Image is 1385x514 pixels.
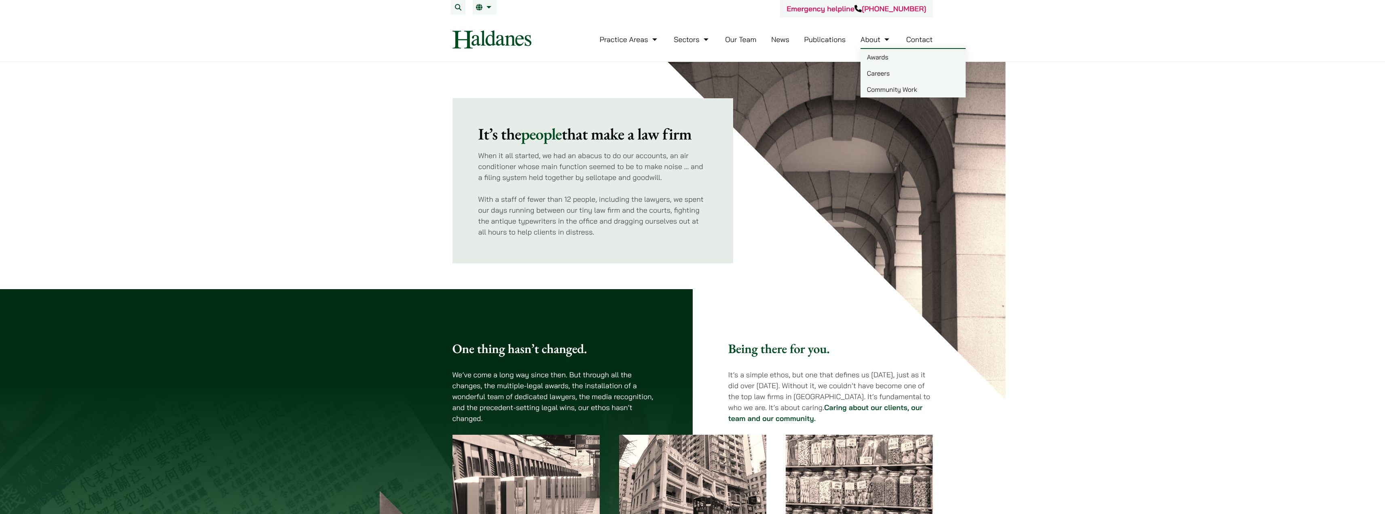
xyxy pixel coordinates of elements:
[600,35,659,44] a: Practice Areas
[771,35,789,44] a: News
[906,35,933,44] a: Contact
[476,4,493,11] a: EN
[861,49,966,65] a: Awards
[453,341,657,356] h3: One thing hasn’t changed.
[521,123,562,144] mark: people
[453,30,531,49] img: Logo of Haldanes
[728,341,933,356] h3: Being there for you.
[804,35,846,44] a: Publications
[478,150,708,183] p: When it all started, we had an abacus to do our accounts, an air conditioner whose main function ...
[861,81,966,97] a: Community Work
[674,35,710,44] a: Sectors
[728,403,923,423] a: Caring about our clients, our team and our community.
[725,35,756,44] a: Our Team
[728,369,933,424] p: It’s a simple ethos, but one that defines us [DATE], just as it did over [DATE]. Without it, we c...
[861,35,891,44] a: About
[453,369,657,424] p: We’ve come a long way since then. But through all the changes, the multiple-legal awards, the ins...
[787,4,926,13] a: Emergency helpline[PHONE_NUMBER]
[478,194,708,237] p: With a staff of fewer than 12 people, including the lawyers, we spent our days running between ou...
[478,124,708,144] h2: It’s the that make a law firm
[861,65,966,81] a: Careers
